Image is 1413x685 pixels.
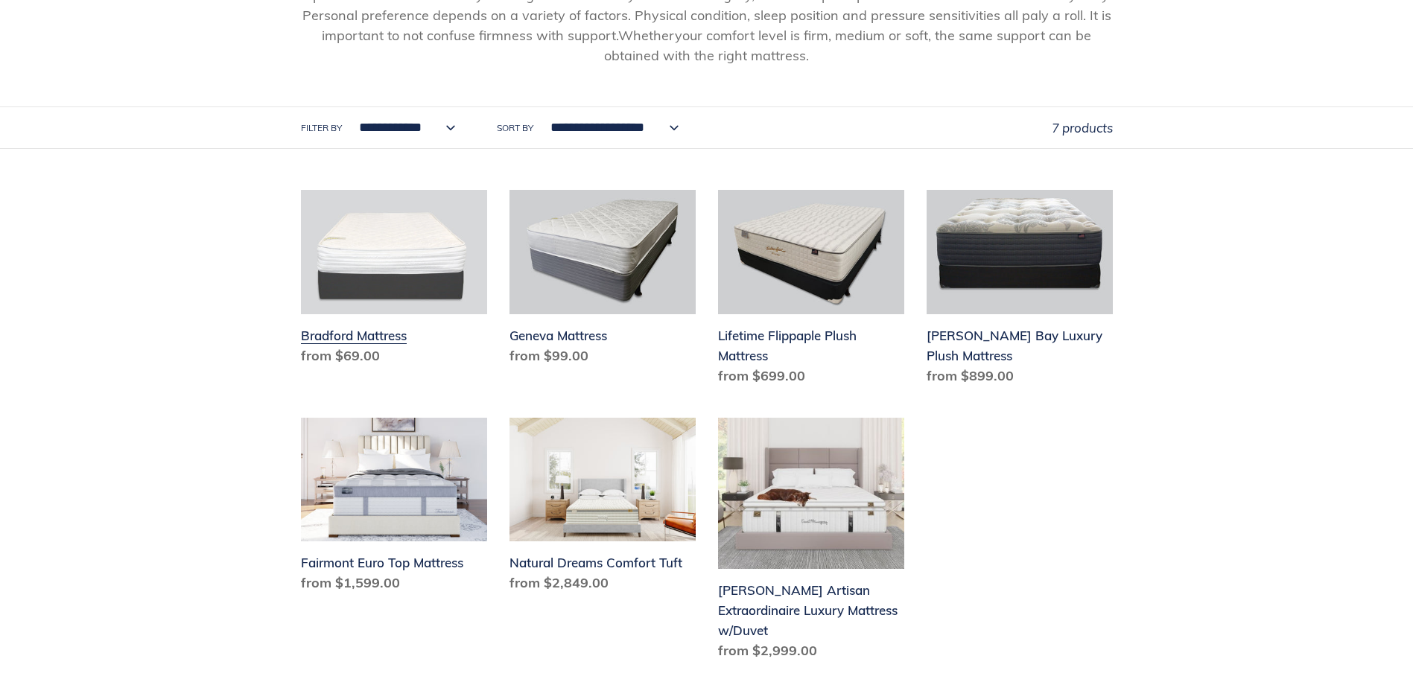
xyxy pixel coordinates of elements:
label: Filter by [301,121,342,135]
a: Geneva Mattress [509,190,696,372]
span: 7 products [1052,120,1113,136]
a: Hemingway Artisan Extraordinaire Luxury Mattress w/Duvet [718,418,904,666]
label: Sort by [497,121,533,135]
a: Natural Dreams Comfort Tuft [509,418,696,599]
a: Bradford Mattress [301,190,487,372]
a: Fairmont Euro Top Mattress [301,418,487,599]
span: Whether [618,27,675,44]
a: Lifetime Flippaple Plush Mattress [718,190,904,392]
a: Chadwick Bay Luxury Plush Mattress [927,190,1113,392]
